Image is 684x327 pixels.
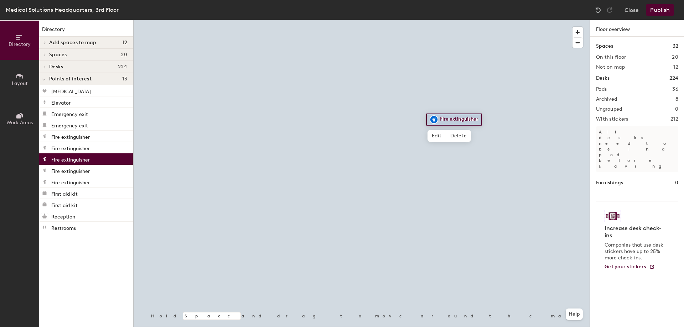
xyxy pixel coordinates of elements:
p: Fire extinguisher [51,143,90,152]
span: Layout [12,80,28,86]
p: First aid kit [51,189,78,197]
img: Redo [606,6,613,14]
span: Points of interest [49,76,92,82]
p: Elevator [51,98,71,106]
p: [MEDICAL_DATA] [51,86,91,95]
h2: 0 [675,106,678,112]
div: Medical Solutions Headquarters, 3rd Floor [6,5,119,14]
span: Edit [427,130,446,142]
p: Fire extinguisher [51,178,90,186]
span: Directory [9,41,31,47]
h1: Floor overview [590,20,684,37]
p: Emergency exit [51,109,88,117]
h2: Ungrouped [596,106,622,112]
button: Help [566,308,583,320]
h2: 212 [670,116,678,122]
h1: 32 [673,42,678,50]
img: Undo [595,6,602,14]
h4: Increase desk check-ins [605,225,665,239]
span: 12 [122,40,127,46]
span: 13 [122,76,127,82]
h1: 0 [675,179,678,187]
h2: Not on map [596,64,625,70]
h2: Archived [596,96,617,102]
p: Fire extinguisher [51,166,90,174]
button: Publish [646,4,674,16]
p: Fire extinguisher [51,132,90,140]
h2: With stickers [596,116,628,122]
a: Get your stickers [605,264,655,270]
h2: 20 [672,54,678,60]
h1: Directory [39,26,133,37]
span: Add spaces to map [49,40,97,46]
h2: 8 [675,96,678,102]
p: Reception [51,212,75,220]
h2: On this floor [596,54,626,60]
p: Restrooms [51,223,76,231]
p: First aid kit [51,200,78,209]
h2: 36 [672,86,678,92]
p: Fire extinguisher [51,155,90,163]
span: Desks [49,64,63,70]
p: Companies that use desk stickers have up to 25% more check-ins. [605,242,665,261]
span: Get your stickers [605,264,646,270]
span: Spaces [49,52,67,58]
span: 224 [118,64,127,70]
h1: 224 [669,74,678,82]
h1: Spaces [596,42,613,50]
button: Close [625,4,639,16]
span: 20 [121,52,127,58]
h1: Desks [596,74,610,82]
img: Sticker logo [605,210,621,222]
p: All desks need to be in a pod before saving [596,126,678,172]
h2: 12 [673,64,678,70]
h2: Pods [596,86,607,92]
p: Emergency exit [51,121,88,129]
span: Delete [446,130,471,142]
h1: Furnishings [596,179,623,187]
span: Work Areas [6,120,33,126]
